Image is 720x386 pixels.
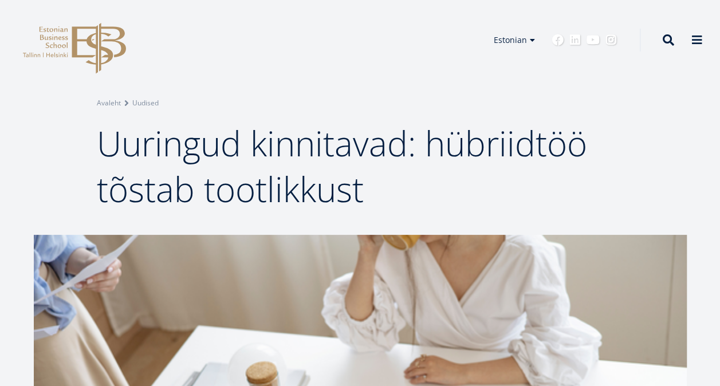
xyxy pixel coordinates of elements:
a: Uudised [132,97,159,109]
a: Facebook [552,34,564,46]
a: Avaleht [97,97,121,109]
span: Uuringud kinnitavad: hübriidtöö tõstab tootlikkust [97,120,587,212]
a: Youtube [587,34,600,46]
a: Linkedin [569,34,581,46]
a: Instagram [605,34,617,46]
